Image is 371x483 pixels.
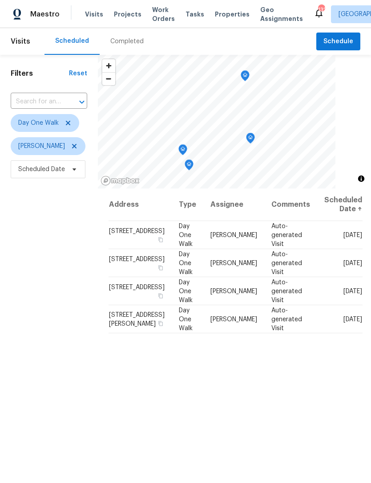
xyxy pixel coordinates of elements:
button: Zoom in [102,59,115,72]
div: Map marker [185,160,194,173]
span: [DATE] [343,260,362,266]
button: Copy Address [157,291,165,299]
th: Type [172,188,203,221]
span: Projects [114,10,141,19]
h1: Filters [11,69,69,78]
input: Search for an address... [11,95,62,109]
span: Maestro [30,10,60,19]
span: [STREET_ADDRESS] [109,228,165,234]
span: Schedule [323,36,353,47]
span: Geo Assignments [260,5,303,23]
button: Zoom out [102,72,115,85]
span: Scheduled Date [18,165,65,174]
span: [DATE] [343,288,362,294]
span: [STREET_ADDRESS] [109,256,165,262]
span: Work Orders [152,5,175,23]
div: Map marker [246,133,255,147]
span: Day One Walk [179,279,193,303]
span: Visits [85,10,103,19]
th: Scheduled Date ↑ [317,188,363,221]
span: [PERSON_NAME] [210,288,257,294]
span: Auto-generated Visit [271,223,302,247]
span: Auto-generated Visit [271,279,302,303]
span: Day One Walk [179,223,193,247]
span: Day One Walk [179,307,193,331]
th: Comments [264,188,317,221]
span: Zoom out [102,73,115,85]
div: Map marker [241,70,250,84]
a: Mapbox homepage [101,176,140,186]
button: Copy Address [157,319,165,327]
button: Copy Address [157,263,165,271]
span: Day One Walk [179,251,193,275]
span: Toggle attribution [359,174,364,184]
canvas: Map [98,55,335,188]
th: Assignee [203,188,264,221]
span: [PERSON_NAME] [210,232,257,238]
span: Visits [11,32,30,51]
span: [STREET_ADDRESS] [109,284,165,290]
span: [PERSON_NAME] [18,142,65,151]
button: Schedule [316,33,360,51]
th: Address [109,188,172,221]
span: [STREET_ADDRESS][PERSON_NAME] [109,311,165,327]
span: Auto-generated Visit [271,307,302,331]
span: [DATE] [343,232,362,238]
div: Scheduled [55,37,89,45]
button: Copy Address [157,235,165,243]
div: 132 [318,5,324,14]
span: Properties [215,10,250,19]
span: Auto-generated Visit [271,251,302,275]
span: [PERSON_NAME] [210,316,257,322]
span: [DATE] [343,316,362,322]
span: [PERSON_NAME] [210,260,257,266]
div: Completed [110,37,144,46]
span: Day One Walk [18,119,59,127]
div: Map marker [178,144,187,158]
span: Tasks [185,11,204,17]
button: Open [76,96,88,108]
button: Toggle attribution [356,173,367,184]
div: Reset [69,69,87,78]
